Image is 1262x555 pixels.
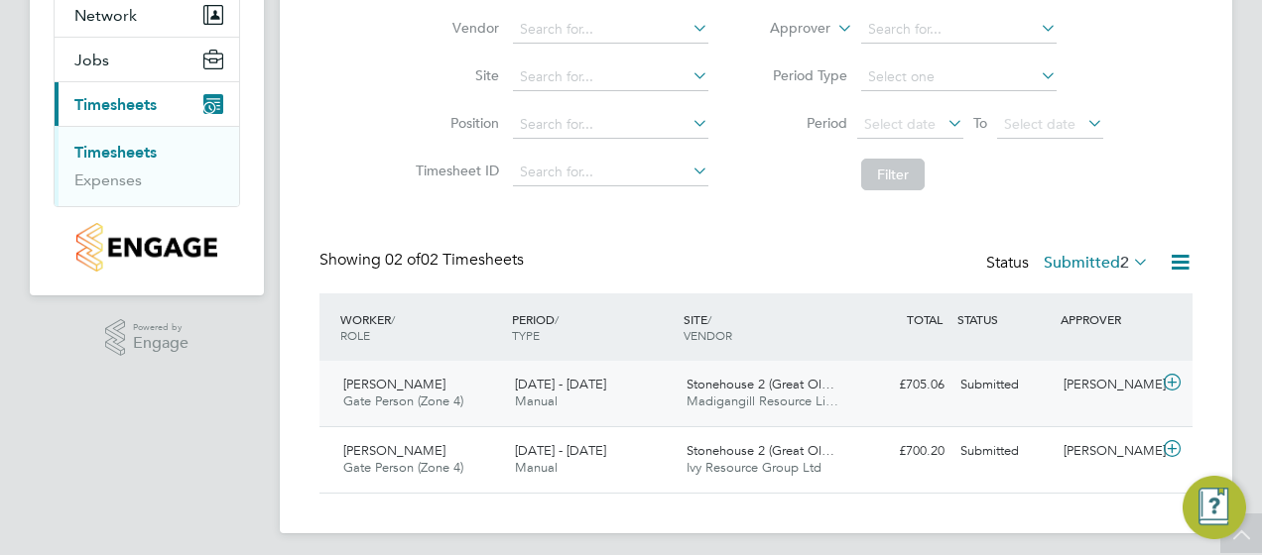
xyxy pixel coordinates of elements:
span: Stonehouse 2 (Great Ol… [687,376,834,392]
span: Select date [864,115,936,133]
div: PERIOD [507,301,679,353]
span: / [707,311,711,327]
a: Timesheets [74,143,157,162]
label: Site [410,66,499,84]
div: Timesheets [55,126,239,206]
span: Gate Person (Zone 4) [343,392,463,409]
div: £705.06 [849,369,952,401]
span: Engage [133,335,189,352]
span: Select date [1004,115,1075,133]
button: Timesheets [55,82,239,126]
div: Submitted [952,369,1056,401]
label: Period [758,114,847,132]
span: 02 of [385,250,421,270]
div: SITE [679,301,850,353]
label: Vendor [410,19,499,37]
span: Stonehouse 2 (Great Ol… [687,442,834,459]
div: STATUS [952,301,1056,337]
div: APPROVER [1056,301,1159,337]
button: Jobs [55,38,239,81]
span: 2 [1120,253,1129,273]
a: Go to home page [54,223,240,272]
label: Period Type [758,66,847,84]
span: To [967,110,993,136]
span: Manual [515,459,558,476]
button: Engage Resource Center [1183,476,1246,539]
input: Search for... [513,63,708,91]
span: Jobs [74,51,109,69]
span: TYPE [512,327,540,343]
label: Submitted [1044,253,1149,273]
label: Timesheet ID [410,162,499,179]
span: 02 Timesheets [385,250,524,270]
input: Search for... [513,111,708,139]
span: Network [74,6,137,25]
label: Approver [741,19,830,39]
a: Expenses [74,170,142,189]
div: [PERSON_NAME] [1056,435,1159,468]
img: countryside-properties-logo-retina.png [76,223,216,272]
span: Madigangill Resource Li… [687,392,838,409]
div: Showing [319,250,528,271]
button: Filter [861,159,925,190]
input: Search for... [861,16,1057,44]
span: Manual [515,392,558,409]
span: VENDOR [684,327,732,343]
label: Position [410,114,499,132]
div: Submitted [952,435,1056,468]
span: [PERSON_NAME] [343,376,445,392]
span: [DATE] - [DATE] [515,442,606,459]
div: [PERSON_NAME] [1056,369,1159,401]
span: ROLE [340,327,370,343]
input: Search for... [513,16,708,44]
span: [DATE] - [DATE] [515,376,606,392]
span: Powered by [133,319,189,336]
span: Timesheets [74,95,157,114]
input: Select one [861,63,1057,91]
input: Search for... [513,159,708,186]
span: / [555,311,559,327]
a: Powered byEngage [105,319,189,357]
span: Gate Person (Zone 4) [343,459,463,476]
div: WORKER [335,301,507,353]
div: Status [986,250,1153,277]
span: Ivy Resource Group Ltd [687,459,821,476]
span: [PERSON_NAME] [343,442,445,459]
span: / [391,311,395,327]
span: TOTAL [907,311,943,327]
div: £700.20 [849,435,952,468]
